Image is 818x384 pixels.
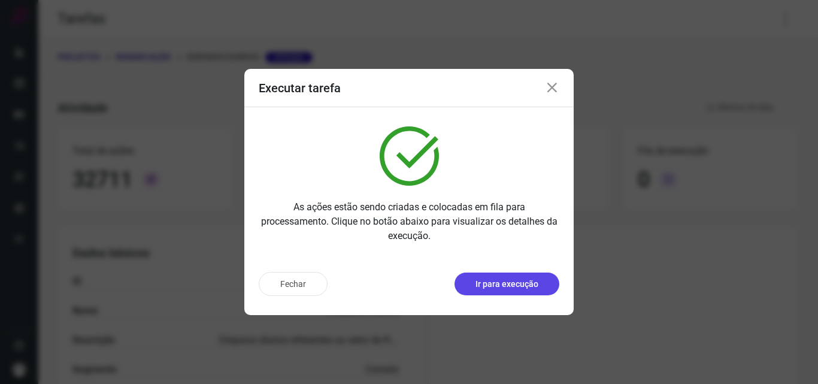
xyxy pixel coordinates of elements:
img: verified.svg [380,126,439,186]
p: As ações estão sendo criadas e colocadas em fila para processamento. Clique no botão abaixo para ... [259,200,559,243]
h3: Executar tarefa [259,81,341,95]
button: Ir para execução [455,273,559,295]
button: Fechar [259,272,328,296]
p: Ir para execução [475,278,538,291]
